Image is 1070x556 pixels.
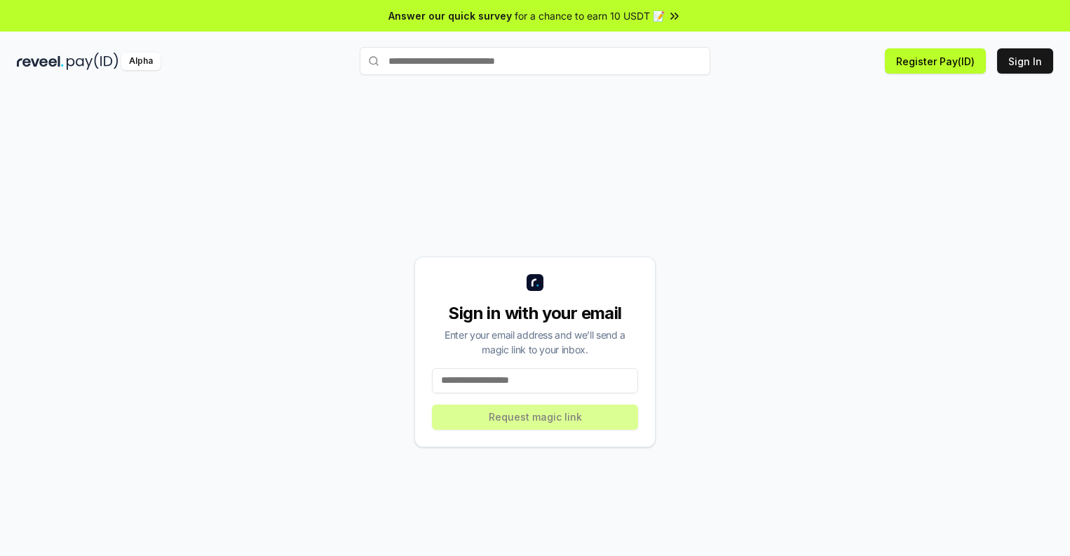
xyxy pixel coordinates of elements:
div: Alpha [121,53,161,70]
img: reveel_dark [17,53,64,70]
img: pay_id [67,53,118,70]
button: Register Pay(ID) [885,48,986,74]
div: Sign in with your email [432,302,638,325]
span: for a chance to earn 10 USDT 📝 [515,8,665,23]
span: Answer our quick survey [388,8,512,23]
div: Enter your email address and we’ll send a magic link to your inbox. [432,327,638,357]
button: Sign In [997,48,1053,74]
img: logo_small [527,274,543,291]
